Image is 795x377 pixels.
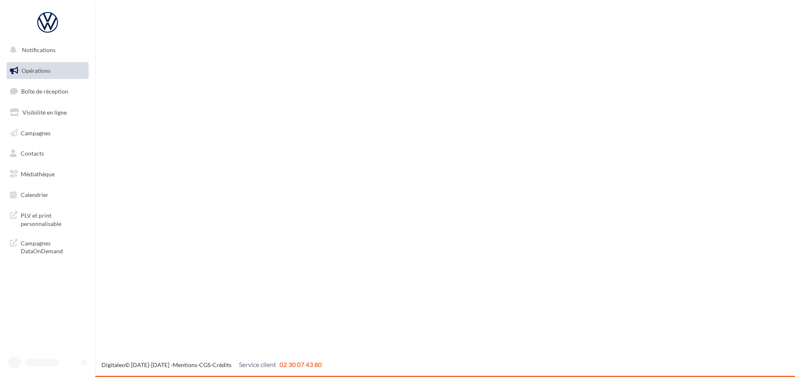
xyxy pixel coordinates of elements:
span: Opérations [22,67,51,74]
a: Campagnes [5,125,90,142]
a: Crédits [212,361,231,368]
span: Campagnes [21,129,51,136]
a: Médiathèque [5,166,90,183]
span: Médiathèque [21,170,55,178]
a: Visibilité en ligne [5,104,90,121]
a: Campagnes DataOnDemand [5,234,90,259]
a: Boîte de réception [5,82,90,100]
span: Contacts [21,150,44,157]
a: Mentions [173,361,197,368]
a: Opérations [5,62,90,79]
a: CGS [199,361,210,368]
span: Service client [239,360,276,368]
a: Contacts [5,145,90,162]
button: Notifications [5,41,87,59]
span: Boîte de réception [21,88,68,95]
span: © [DATE]-[DATE] - - - [101,361,322,368]
a: Calendrier [5,186,90,204]
a: Digitaleo [101,361,125,368]
span: Calendrier [21,191,48,198]
span: Campagnes DataOnDemand [21,238,85,255]
a: PLV et print personnalisable [5,207,90,231]
span: PLV et print personnalisable [21,210,85,228]
span: Notifications [22,46,55,53]
span: Visibilité en ligne [22,109,67,116]
span: 02 30 07 43 80 [279,360,322,368]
